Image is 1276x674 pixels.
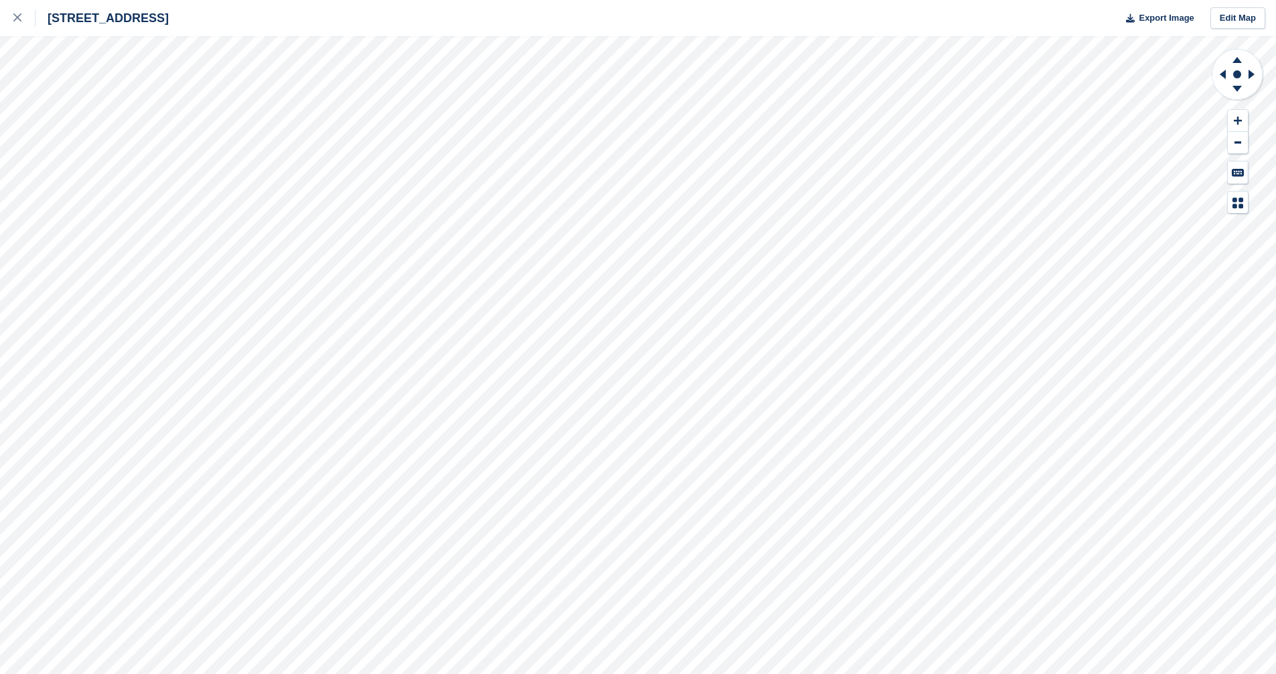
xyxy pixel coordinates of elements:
a: Edit Map [1210,7,1265,29]
button: Map Legend [1228,192,1248,214]
button: Zoom In [1228,110,1248,132]
button: Zoom Out [1228,132,1248,154]
button: Keyboard Shortcuts [1228,161,1248,184]
button: Export Image [1118,7,1194,29]
span: Export Image [1139,11,1194,25]
div: [STREET_ADDRESS] [36,10,169,26]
